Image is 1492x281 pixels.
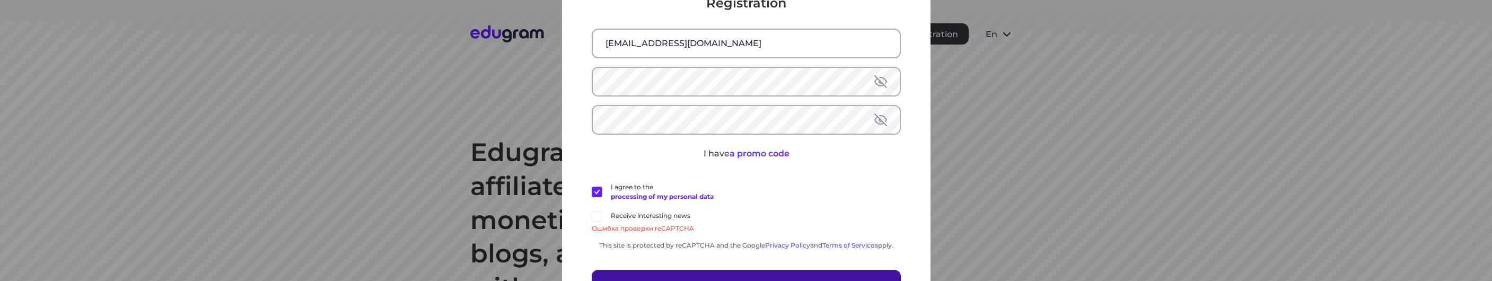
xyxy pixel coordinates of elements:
a: Terms of Service [822,241,874,249]
a: Privacy Policy [765,241,810,249]
a: processing of my personal data [611,192,714,200]
div: This site is protected by reCAPTCHA and the Google and apply. [592,241,901,249]
p: I have [592,147,901,160]
div: Ошибка проверки reCAPTCHA [592,223,901,233]
input: Email [593,29,900,57]
label: I agree to the [592,182,714,201]
span: a promo code [729,148,789,158]
label: Receive interesting news [592,210,690,221]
